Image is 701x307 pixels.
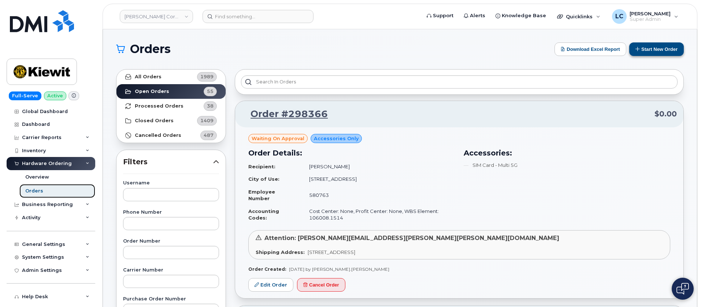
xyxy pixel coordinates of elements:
strong: Employee Number [248,189,275,202]
button: Cancel Order [297,278,345,292]
a: Processed Orders38 [116,99,226,113]
a: Edit Order [248,278,293,292]
strong: All Orders [135,74,162,80]
a: All Orders1989 [116,70,226,84]
span: $0.00 [654,109,677,119]
strong: Cancelled Orders [135,132,181,138]
strong: Processed Orders [135,103,183,109]
button: Download Excel Report [555,42,626,56]
td: [PERSON_NAME] [303,160,455,173]
span: 55 [207,88,214,95]
label: Phone Number [123,210,219,215]
span: [DATE] by [PERSON_NAME].[PERSON_NAME] [289,266,389,272]
a: Order #298366 [242,108,328,121]
li: SIM Card - Multi 5G [464,162,670,169]
label: Order Number [123,239,219,244]
strong: Order Created: [248,266,286,272]
span: [STREET_ADDRESS] [308,249,355,255]
td: [STREET_ADDRESS] [303,173,455,186]
span: 38 [207,102,214,109]
span: 1989 [200,73,214,80]
strong: City of Use: [248,176,279,182]
span: 1409 [200,117,214,124]
h3: Accessories: [464,147,670,158]
strong: Shipping Address: [256,249,305,255]
input: Search in orders [241,75,678,89]
span: 487 [204,132,214,139]
a: Open Orders55 [116,84,226,99]
strong: Closed Orders [135,118,174,124]
h3: Order Details: [248,147,455,158]
label: Purchase Order Number [123,297,219,302]
button: Start New Order [629,42,684,56]
td: Cost Center: None, Profit Center: None, WBS Element: 106008.1514 [303,205,455,224]
strong: Accounting Codes: [248,208,279,221]
strong: Recipient: [248,164,275,169]
label: Username [123,181,219,186]
a: Cancelled Orders487 [116,128,226,143]
span: Filters [123,157,213,167]
a: Closed Orders1409 [116,113,226,128]
span: Orders [130,44,171,55]
span: Accessories Only [314,135,359,142]
strong: Open Orders [135,89,169,94]
span: Attention: [PERSON_NAME][EMAIL_ADDRESS][PERSON_NAME][PERSON_NAME][DOMAIN_NAME] [264,235,559,242]
label: Carrier Number [123,268,219,273]
span: Waiting On Approval [252,135,304,142]
img: Open chat [676,283,689,295]
td: 580763 [303,186,455,205]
